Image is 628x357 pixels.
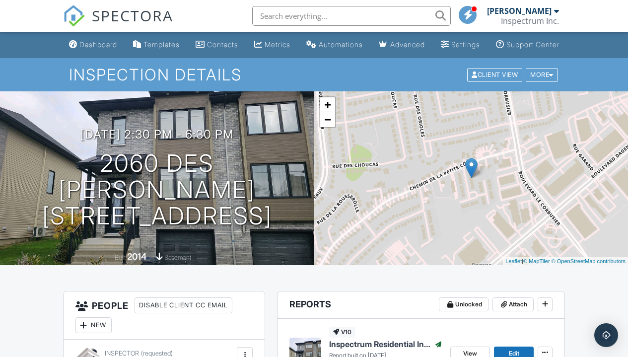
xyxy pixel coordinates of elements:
div: 2014 [127,251,146,262]
div: Metrics [265,40,290,49]
a: SPECTORA [63,13,173,34]
div: Disable Client CC Email [135,297,232,313]
a: Settings [437,36,484,54]
a: Contacts [192,36,242,54]
span: (requested) [141,350,173,357]
a: Dashboard [65,36,121,54]
div: Advanced [390,40,425,49]
div: | [503,257,628,266]
div: Support Center [506,40,559,49]
div: Dashboard [79,40,117,49]
div: Open Intercom Messenger [594,323,618,347]
span: Inspector [105,350,139,357]
a: Support Center [492,36,563,54]
div: New [75,317,112,333]
a: Zoom in [320,97,335,112]
div: Inspectrum Inc. [501,16,559,26]
span: SPECTORA [92,5,173,26]
a: Zoom out [320,112,335,127]
a: Leaflet [505,258,522,264]
h1: Inspection Details [69,66,558,83]
h3: People [64,291,265,340]
a: Metrics [250,36,294,54]
a: Automations (Basic) [302,36,367,54]
a: Client View [466,71,525,78]
div: Templates [143,40,180,49]
div: Settings [451,40,480,49]
span: Built [115,254,126,261]
input: Search everything... [252,6,451,26]
div: More [526,68,558,81]
img: The Best Home Inspection Software - Spectora [63,5,85,27]
a: Templates [129,36,184,54]
div: Automations [319,40,363,49]
div: [PERSON_NAME] [487,6,552,16]
div: Client View [467,68,522,81]
h1: 2060 Des [PERSON_NAME] [STREET_ADDRESS] [16,150,298,229]
h3: [DATE] 2:30 pm - 6:30 pm [80,128,234,141]
a: Advanced [375,36,429,54]
span: basement [164,254,191,261]
a: © OpenStreetMap contributors [552,258,626,264]
div: Contacts [207,40,238,49]
a: © MapTiler [523,258,550,264]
